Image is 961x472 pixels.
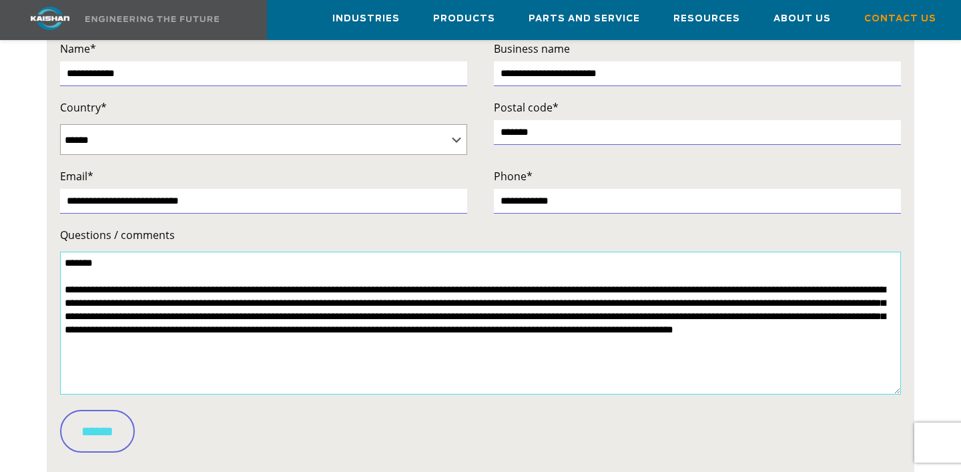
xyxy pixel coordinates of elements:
span: Contact Us [864,11,936,27]
label: Business name [494,39,901,58]
span: Parts and Service [529,11,640,27]
a: Contact Us [864,1,936,37]
span: Industries [332,11,400,27]
a: Parts and Service [529,1,640,37]
a: Products [433,1,495,37]
label: Email* [60,167,467,186]
a: Industries [332,1,400,37]
form: Contact form [60,39,902,463]
span: Products [433,11,495,27]
label: Phone* [494,167,901,186]
label: Name* [60,39,467,58]
a: Resources [673,1,740,37]
a: About Us [773,1,831,37]
label: Country* [60,98,467,117]
img: Engineering the future [85,16,219,22]
label: Postal code* [494,98,901,117]
span: About Us [773,11,831,27]
span: Resources [673,11,740,27]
